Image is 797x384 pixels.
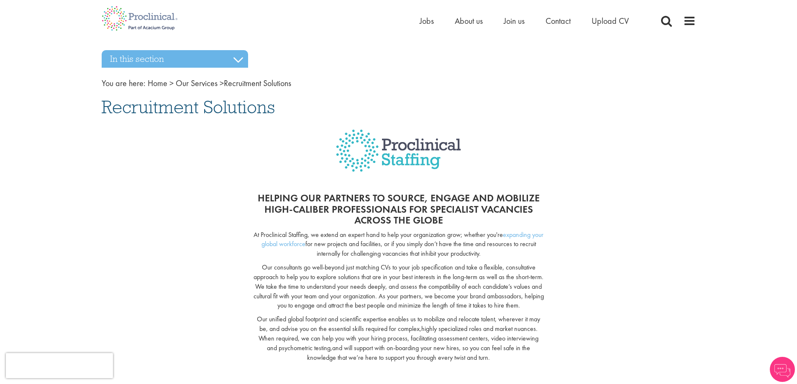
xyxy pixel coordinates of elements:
[420,15,434,26] a: Jobs
[455,15,483,26] a: About us
[253,315,544,362] p: Our unified global footprint and scientific expertise enables us to mobilize and relocate talent,...
[253,193,544,226] h2: Helping our partners to source, engage and mobilize high-caliber professionals for specialist vac...
[336,130,461,184] img: Proclinical Staffing
[592,15,629,26] a: Upload CV
[102,50,248,68] h3: In this section
[504,15,525,26] a: Join us
[102,96,275,118] span: Recruitment Solutions
[102,78,146,89] span: You are here:
[148,78,167,89] a: breadcrumb link to Home
[6,353,113,378] iframe: reCAPTCHA
[261,230,544,249] a: expanding your global workforce
[176,78,218,89] a: breadcrumb link to Our Services
[546,15,571,26] a: Contact
[169,78,174,89] span: >
[253,263,544,310] p: Our consultants go well-beyond just matching CVs to your job specification and take a flexible, c...
[253,230,544,259] p: At Proclinical Staffing, we extend an expert hand to help your organization grow; whether you're ...
[148,78,291,89] span: Recruitment Solutions
[770,357,795,382] img: Chatbot
[220,78,224,89] span: >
